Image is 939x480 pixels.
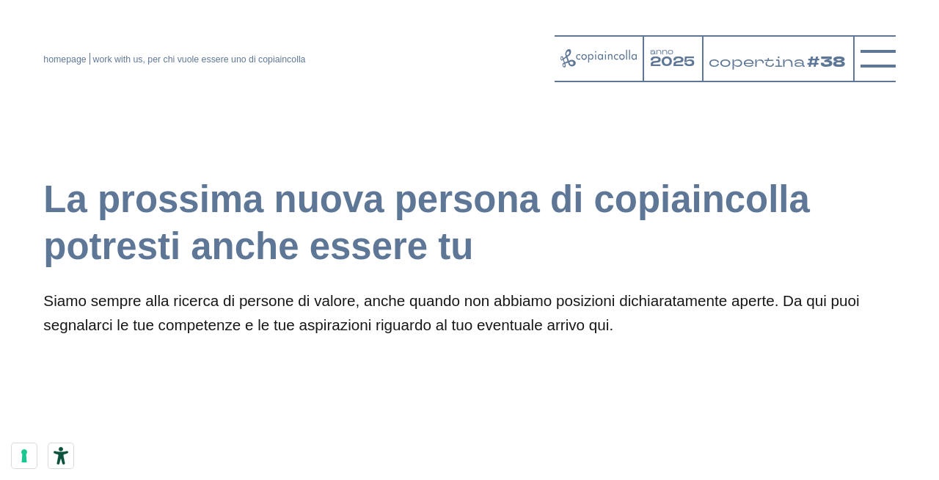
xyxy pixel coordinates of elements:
[43,288,895,337] p: Siamo sempre alla ricerca di persone di valore, anche quando non abbiamo posizioni dichiaratament...
[650,47,673,57] tspan: anno
[93,54,306,65] span: work with us, per chi vuole essere uno di copiaincolla
[650,53,695,70] tspan: 2025
[709,52,806,71] tspan: copertina
[12,443,37,468] button: Le tue preferenze relative al consenso per le tecnologie di tracciamento
[43,54,86,65] a: homepage
[43,176,895,269] h1: La prossima nuova persona di copiaincolla potresti anche essere tu
[808,52,847,73] tspan: #38
[48,443,73,468] button: Strumenti di accessibilità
